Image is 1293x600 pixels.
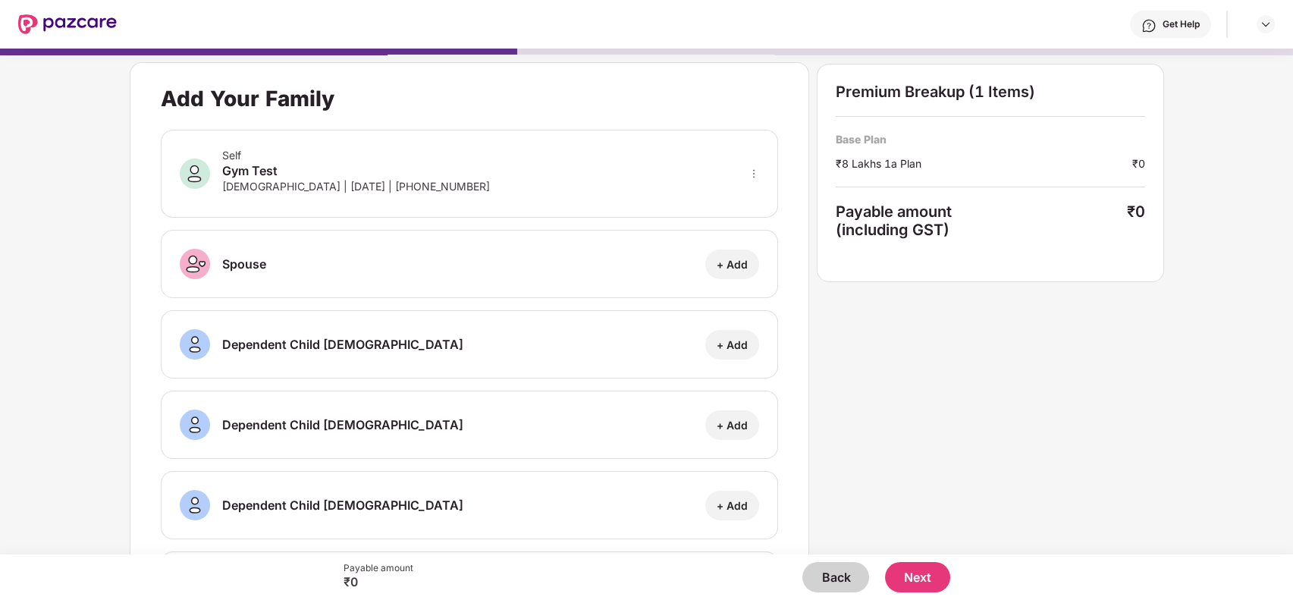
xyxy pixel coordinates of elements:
[717,418,748,432] div: + Add
[180,329,210,360] img: svg+xml;base64,PHN2ZyB3aWR0aD0iNDAiIGhlaWdodD0iNDAiIHZpZXdCb3g9IjAgMCA0MCA0MCIgZmlsbD0ibm9uZSIgeG...
[222,162,490,180] div: Gym Test
[222,416,463,434] div: Dependent Child [DEMOGRAPHIC_DATA]
[1260,18,1272,30] img: svg+xml;base64,PHN2ZyBpZD0iRHJvcGRvd24tMzJ4MzIiIHhtbG5zPSJodHRwOi8vd3d3LnczLm9yZy8yMDAwL3N2ZyIgd2...
[836,155,1131,171] div: ₹8 Lakhs 1a Plan
[222,255,266,273] div: Spouse
[222,496,463,514] div: Dependent Child [DEMOGRAPHIC_DATA]
[885,562,950,592] button: Next
[1127,203,1145,239] div: ₹0
[222,335,463,353] div: Dependent Child [DEMOGRAPHIC_DATA]
[717,257,748,272] div: + Add
[836,203,1126,239] div: Payable amount
[18,14,117,34] img: New Pazcare Logo
[1141,18,1156,33] img: svg+xml;base64,PHN2ZyBpZD0iSGVscC0zMngzMiIgeG1sbnM9Imh0dHA6Ly93d3cudzMub3JnLzIwMDAvc3ZnIiB3aWR0aD...
[1132,155,1145,171] div: ₹0
[344,562,413,574] div: Payable amount
[802,562,869,592] button: Back
[161,86,334,112] div: Add Your Family
[222,149,490,162] div: Self
[1163,18,1200,30] div: Get Help
[180,490,210,520] img: svg+xml;base64,PHN2ZyB3aWR0aD0iNDAiIGhlaWdodD0iNDAiIHZpZXdCb3g9IjAgMCA0MCA0MCIgZmlsbD0ibm9uZSIgeG...
[717,338,748,352] div: + Add
[748,168,759,179] span: more
[717,498,748,513] div: + Add
[344,574,413,589] div: ₹0
[836,83,1144,101] div: Premium Breakup (1 Items)
[836,221,949,239] span: (including GST)
[222,180,490,193] div: [DEMOGRAPHIC_DATA] | [DATE] | [PHONE_NUMBER]
[836,132,1144,146] div: Base Plan
[180,159,210,189] img: svg+xml;base64,PHN2ZyB3aWR0aD0iNDAiIGhlaWdodD0iNDAiIHZpZXdCb3g9IjAgMCA0MCA0MCIgZmlsbD0ibm9uZSIgeG...
[180,249,210,279] img: svg+xml;base64,PHN2ZyB3aWR0aD0iNDAiIGhlaWdodD0iNDAiIHZpZXdCb3g9IjAgMCA0MCA0MCIgZmlsbD0ibm9uZSIgeG...
[180,410,210,440] img: svg+xml;base64,PHN2ZyB3aWR0aD0iNDAiIGhlaWdodD0iNDAiIHZpZXdCb3g9IjAgMCA0MCA0MCIgZmlsbD0ibm9uZSIgeG...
